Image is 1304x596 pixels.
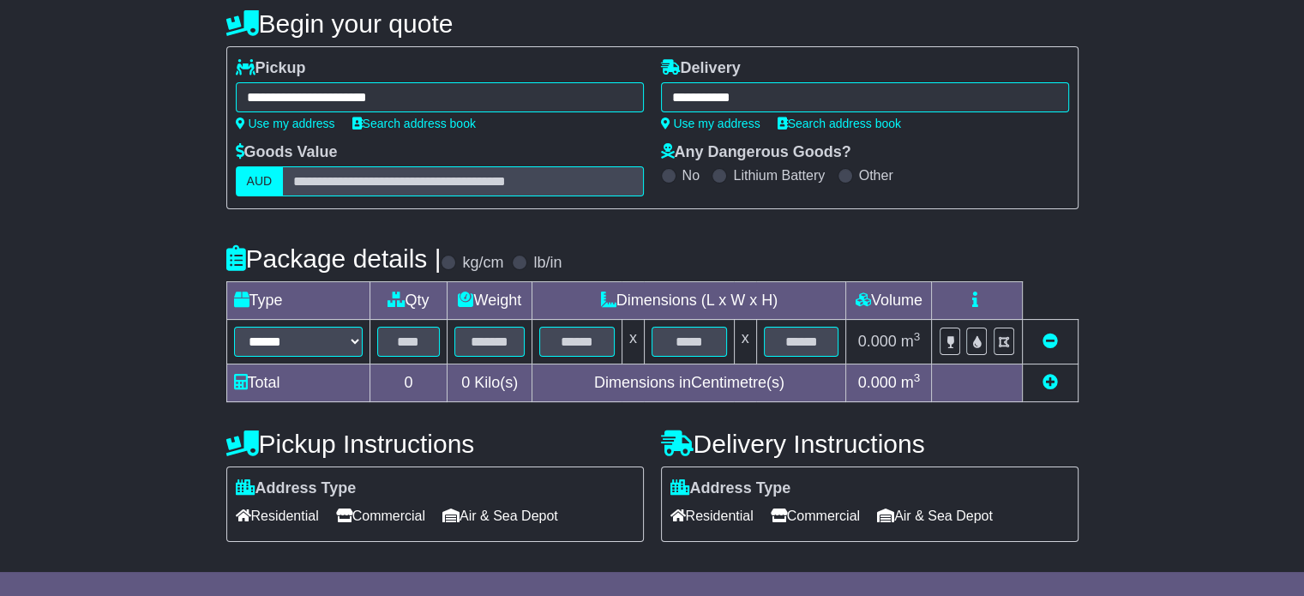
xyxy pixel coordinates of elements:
a: Search address book [778,117,901,130]
td: Volume [846,282,932,320]
span: m [901,333,921,350]
td: Type [226,282,370,320]
span: Commercial [771,503,860,529]
h4: Pickup Instructions [226,430,644,458]
a: Use my address [661,117,760,130]
span: Air & Sea Depot [877,503,993,529]
a: Search address book [352,117,476,130]
label: Goods Value [236,143,338,162]
label: Address Type [236,479,357,498]
a: Remove this item [1043,333,1058,350]
label: Any Dangerous Goods? [661,143,851,162]
td: Kilo(s) [448,364,532,402]
label: Address Type [670,479,791,498]
span: Residential [670,503,754,529]
span: Commercial [336,503,425,529]
label: kg/cm [462,254,503,273]
span: 0.000 [858,333,897,350]
label: lb/in [533,254,562,273]
label: No [682,167,700,184]
sup: 3 [914,371,921,384]
td: 0 [370,364,448,402]
td: Dimensions (L x W x H) [532,282,846,320]
label: Other [859,167,893,184]
label: Delivery [661,59,741,78]
h4: Package details | [226,244,442,273]
span: m [901,374,921,391]
sup: 3 [914,330,921,343]
h4: Delivery Instructions [661,430,1079,458]
span: Residential [236,503,319,529]
label: Pickup [236,59,306,78]
td: x [734,320,756,364]
td: Qty [370,282,448,320]
h4: Begin your quote [226,9,1079,38]
label: AUD [236,166,284,196]
span: Air & Sea Depot [442,503,558,529]
span: 0 [461,374,470,391]
a: Use my address [236,117,335,130]
td: Weight [448,282,532,320]
label: Lithium Battery [733,167,825,184]
td: Dimensions in Centimetre(s) [532,364,846,402]
td: x [622,320,644,364]
a: Add new item [1043,374,1058,391]
span: 0.000 [858,374,897,391]
td: Total [226,364,370,402]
